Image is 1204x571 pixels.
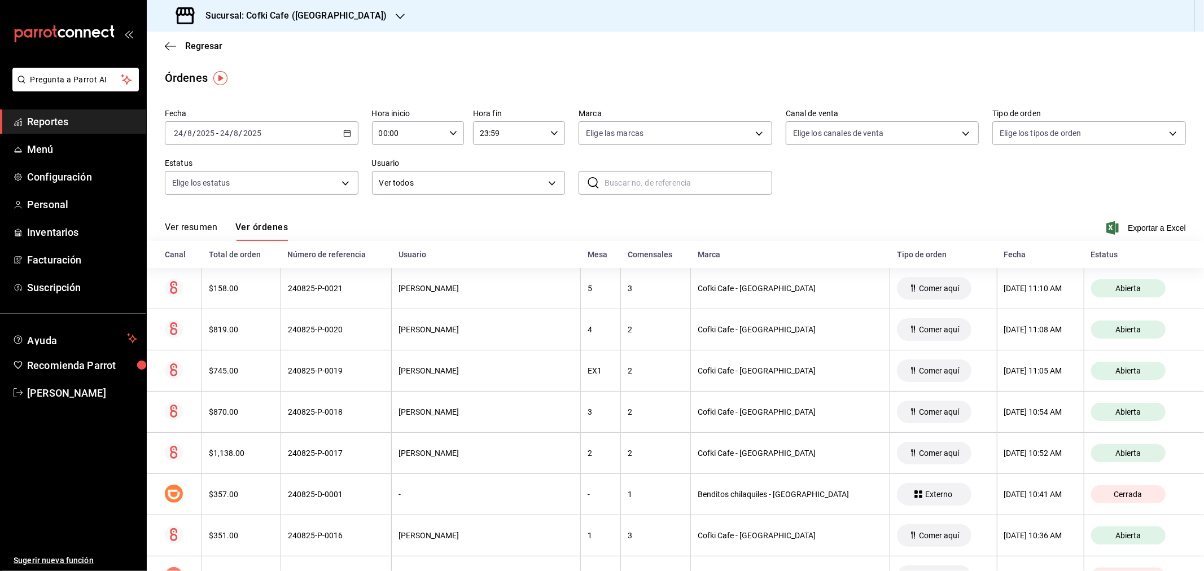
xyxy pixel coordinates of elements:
div: 2 [628,449,684,458]
span: Abierta [1111,449,1145,458]
label: Tipo de orden [992,110,1186,118]
span: Comer aquí [914,366,964,375]
span: Cerrada [1110,490,1147,499]
div: Cofki Cafe - [GEOGRAPHIC_DATA] [698,366,883,375]
span: Ver todos [379,177,545,189]
span: Elige los tipos de orden [1000,128,1081,139]
div: 240825-P-0018 [288,407,384,416]
span: Comer aquí [914,284,964,293]
div: Órdenes [165,69,208,86]
a: Pregunta a Parrot AI [8,82,139,94]
div: $1,138.00 [209,449,274,458]
img: Tooltip marker [213,71,227,85]
span: Elige los canales de venta [793,128,883,139]
span: Facturación [27,252,137,267]
div: Cofki Cafe - [GEOGRAPHIC_DATA] [698,449,883,458]
div: Canal [165,250,195,259]
span: Menú [27,142,137,157]
span: Inventarios [27,225,137,240]
div: 240825-P-0021 [288,284,384,293]
div: 240825-D-0001 [288,490,384,499]
span: Abierta [1111,366,1145,375]
div: EX1 [588,366,614,375]
span: Ayuda [27,332,122,345]
div: [DATE] 10:54 AM [1004,407,1077,416]
div: 2 [588,449,614,458]
label: Usuario [372,160,566,168]
div: Fecha [1004,250,1077,259]
span: Recomienda Parrot [27,358,137,373]
div: $819.00 [209,325,274,334]
div: 5 [588,284,614,293]
input: ---- [196,129,215,138]
input: -- [234,129,239,138]
span: Regresar [185,41,222,51]
span: Abierta [1111,531,1145,540]
span: Configuración [27,169,137,185]
div: Cofki Cafe - [GEOGRAPHIC_DATA] [698,531,883,540]
div: 3 [628,284,684,293]
div: [PERSON_NAME] [399,366,573,375]
div: Marca [698,250,883,259]
div: [DATE] 11:05 AM [1004,366,1077,375]
button: Pregunta a Parrot AI [12,68,139,91]
div: [PERSON_NAME] [399,531,573,540]
span: Personal [27,197,137,212]
span: Sugerir nueva función [14,555,137,566]
div: $357.00 [209,490,274,499]
span: - [216,129,218,138]
div: [PERSON_NAME] [399,325,573,334]
div: - [588,490,614,499]
span: Pregunta a Parrot AI [30,74,121,86]
button: Exportar a Excel [1109,221,1186,235]
div: 4 [588,325,614,334]
div: Total de orden [209,250,274,259]
span: / [230,129,233,138]
div: [DATE] 10:52 AM [1004,449,1077,458]
input: ---- [243,129,262,138]
div: 3 [628,531,684,540]
label: Hora fin [473,110,565,118]
span: Elige los estatus [172,177,230,188]
div: Cofki Cafe - [GEOGRAPHIC_DATA] [698,407,883,416]
input: -- [187,129,192,138]
button: Ver órdenes [235,222,288,241]
div: [PERSON_NAME] [399,407,573,416]
span: Abierta [1111,325,1145,334]
div: Estatus [1091,250,1186,259]
div: 3 [588,407,614,416]
div: Número de referencia [287,250,384,259]
div: [DATE] 10:36 AM [1004,531,1077,540]
span: / [183,129,187,138]
div: navigation tabs [165,222,288,241]
div: 2 [628,325,684,334]
input: Buscar no. de referencia [605,172,772,194]
label: Hora inicio [372,110,464,118]
span: / [239,129,243,138]
span: / [192,129,196,138]
span: [PERSON_NAME] [27,385,137,401]
input: -- [220,129,230,138]
div: 1 [588,531,614,540]
div: Tipo de orden [897,250,990,259]
div: [PERSON_NAME] [399,449,573,458]
div: 1 [628,490,684,499]
div: Cofki Cafe - [GEOGRAPHIC_DATA] [698,325,883,334]
div: 240825-P-0016 [288,531,384,540]
div: 240825-P-0020 [288,325,384,334]
span: Comer aquí [914,325,964,334]
div: - [399,490,573,499]
div: [PERSON_NAME] [399,284,573,293]
label: Canal de venta [786,110,979,118]
span: Externo [921,490,957,499]
label: Fecha [165,110,358,118]
span: Suscripción [27,280,137,295]
div: [DATE] 11:10 AM [1004,284,1077,293]
label: Estatus [165,160,358,168]
label: Marca [579,110,772,118]
div: $158.00 [209,284,274,293]
div: Benditos chilaquiles - [GEOGRAPHIC_DATA] [698,490,883,499]
div: [DATE] 11:08 AM [1004,325,1077,334]
div: $351.00 [209,531,274,540]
